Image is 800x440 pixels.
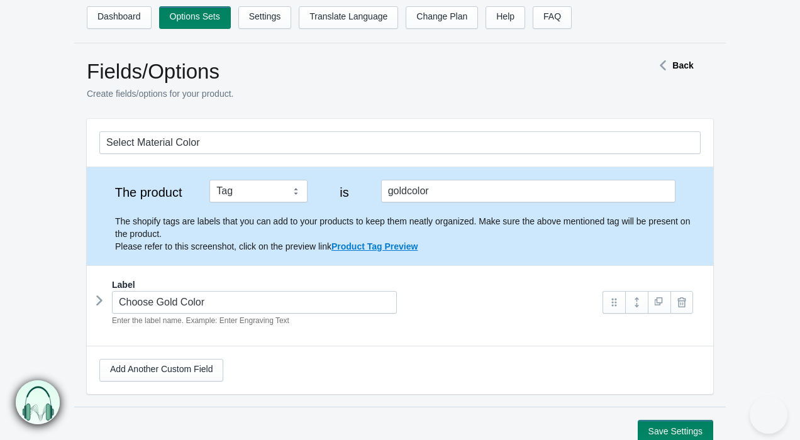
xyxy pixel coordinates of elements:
a: Options Sets [159,6,231,29]
label: Label [112,278,135,291]
h1: Fields/Options [87,59,609,84]
a: FAQ [533,6,572,29]
a: Back [653,60,693,70]
p: The shopify tags are labels that you can add to your products to keep them neatly organized. Make... [115,215,701,253]
a: Add Another Custom Field [99,359,223,382]
label: The product [99,186,197,199]
input: General Options Set [99,131,701,154]
a: Change Plan [406,6,478,29]
p: Create fields/options for your product. [87,87,609,100]
label: is [320,186,369,199]
img: bxm.png [16,380,60,424]
a: Help [486,6,525,29]
a: Settings [238,6,292,29]
a: Translate Language [299,6,398,29]
em: Enter the label name. Example: Enter Engraving Text [112,316,289,325]
iframe: Toggle Customer Support [750,396,787,434]
a: Product Tag Preview [331,241,418,251]
strong: Back [672,60,693,70]
a: Dashboard [87,6,152,29]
